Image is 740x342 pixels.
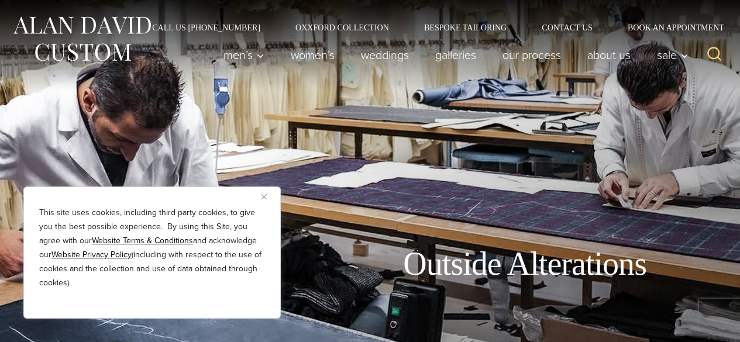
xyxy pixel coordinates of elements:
a: About Us [574,43,644,67]
a: weddings [348,43,422,67]
a: Book an Appointment [610,23,728,32]
h1: Outside Alterations [403,244,646,284]
a: Our Process [490,43,574,67]
button: View Search Form [700,41,728,69]
nav: Secondary Navigation [135,23,728,32]
a: Contact Us [524,23,610,32]
a: Website Privacy Policy [51,248,132,261]
a: Website Terms & Conditions [92,234,193,247]
button: Close [261,189,276,203]
img: Alan David Custom [12,13,152,65]
span: Men’s [223,49,264,61]
a: Women’s [278,43,348,67]
p: This site uses cookies, including third party cookies, to give you the best possible experience. ... [39,206,265,290]
img: Close [261,194,267,199]
a: Oxxford Collection [278,23,407,32]
a: Bespoke Tailoring [407,23,524,32]
a: Galleries [422,43,490,67]
nav: Primary Navigation [211,43,695,67]
span: Sale [657,49,689,61]
a: Call Us [PHONE_NUMBER] [135,23,278,32]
